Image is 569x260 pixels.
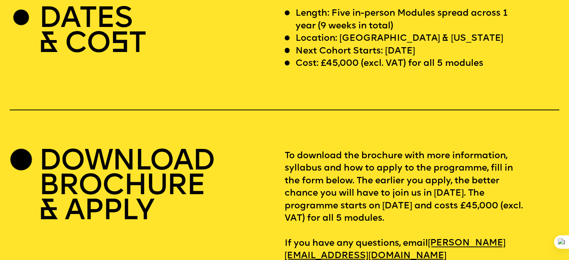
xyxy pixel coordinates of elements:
[296,33,503,45] p: Location: [GEOGRAPHIC_DATA] & [US_STATE]
[110,30,129,59] span: S
[296,45,415,58] p: Next Cohort Starts: [DATE]
[39,150,214,225] h2: DOWNLOAD BROCHURE & APPLY
[296,7,525,33] p: Length: Five in-person Modules spread across 1 year (9 weeks in total)
[296,58,483,70] p: Cost: £45,000 (excl. VAT) for all 5 modules
[39,7,145,57] h2: DATES & CO T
